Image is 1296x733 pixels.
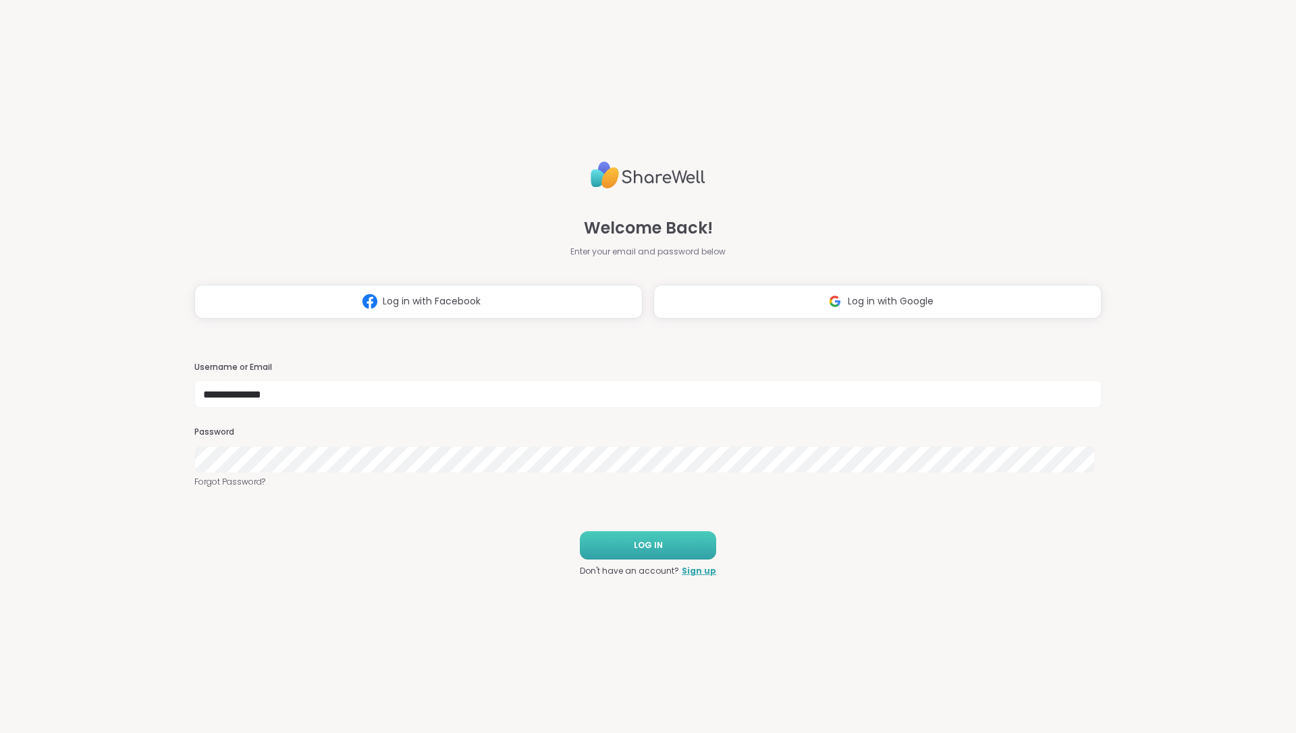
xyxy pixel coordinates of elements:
span: Don't have an account? [580,565,679,577]
button: Log in with Google [653,285,1102,319]
span: LOG IN [634,539,663,551]
img: ShareWell Logomark [822,289,848,314]
img: ShareWell Logomark [357,289,383,314]
a: Forgot Password? [194,476,1102,488]
button: Log in with Facebook [194,285,643,319]
span: Log in with Facebook [383,294,481,308]
h3: Password [194,427,1102,438]
span: Log in with Google [848,294,934,308]
img: ShareWell Logo [591,156,705,194]
span: Enter your email and password below [570,246,726,258]
button: LOG IN [580,531,716,560]
a: Sign up [682,565,716,577]
span: Welcome Back! [584,216,713,240]
h3: Username or Email [194,362,1102,373]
